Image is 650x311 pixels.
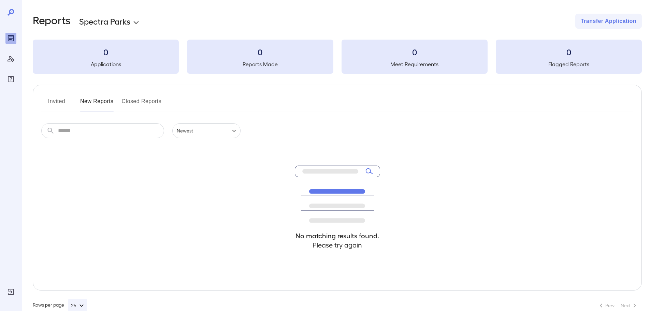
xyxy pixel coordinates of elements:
h5: Flagged Reports [496,60,642,68]
div: Log Out [5,286,16,297]
p: Spectra Parks [79,16,130,27]
h3: 0 [187,46,333,57]
h5: Meet Requirements [342,60,488,68]
h2: Reports [33,14,71,29]
nav: pagination navigation [594,300,642,311]
h5: Applications [33,60,179,68]
h4: No matching results found. [295,231,380,240]
button: Closed Reports [122,96,162,112]
div: Newest [172,123,241,138]
button: New Reports [80,96,114,112]
h3: 0 [496,46,642,57]
div: Manage Users [5,53,16,64]
h3: 0 [342,46,488,57]
h5: Reports Made [187,60,333,68]
summary: 0Applications0Reports Made0Meet Requirements0Flagged Reports [33,40,642,74]
button: Transfer Application [575,14,642,29]
h3: 0 [33,46,179,57]
h4: Please try again [295,240,380,250]
button: Invited [41,96,72,112]
div: FAQ [5,74,16,85]
div: Reports [5,33,16,44]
